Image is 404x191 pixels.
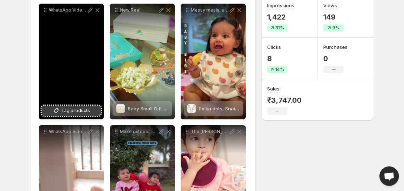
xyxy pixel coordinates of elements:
div: Messy meals, adorable feels! Because every little spill deserves a whole lot of cuteness. Shop no... [181,4,246,119]
span: Baby Small Gift Hamper Box [128,106,191,111]
p: The [PERSON_NAME] the better #messy #happymatty [191,129,228,135]
p: 1,422 [267,13,294,21]
span: 9% [332,25,340,31]
h3: Clicks [267,43,281,51]
img: Baby Small Gift Hamper Box [116,104,125,113]
span: 31% [275,25,284,31]
h3: Purchases [323,43,348,51]
span: 14% [275,67,284,72]
p: Make outdoor adventures cozy and fun with our adorable baby picnic mat! Perfect for playtime, tum... [120,129,157,135]
p: 8 [267,54,287,63]
h3: Views [323,2,337,9]
img: Polka dots, Snail & Cat Print Baby Bibs (Pack of 3) [187,104,196,113]
p: New Reel [120,7,157,13]
p: 149 [323,13,344,21]
p: Messy meals, adorable feels! Because every little spill deserves a whole lot of cuteness. Shop no... [191,7,228,13]
div: New ReelBaby Small Gift Hamper BoxBaby Small Gift Hamper Box [110,4,175,119]
p: WhatsApp Video [DATE] at 120840 PM [49,7,87,13]
span: Polka dots, Snail & Cat Print Baby Bibs (Pack of 3) [199,106,312,111]
a: Open chat [379,166,399,186]
h3: Impressions [267,2,294,9]
button: Tag products [42,106,101,116]
p: ₹3,747.00 [267,96,302,105]
h3: Sales [267,85,279,92]
div: WhatsApp Video [DATE] at 120840 PMTag products [39,4,104,119]
p: 0 [323,54,348,63]
p: WhatsApp Video [DATE] 11.48.22 AM [49,129,87,135]
span: Tag products [61,107,90,114]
